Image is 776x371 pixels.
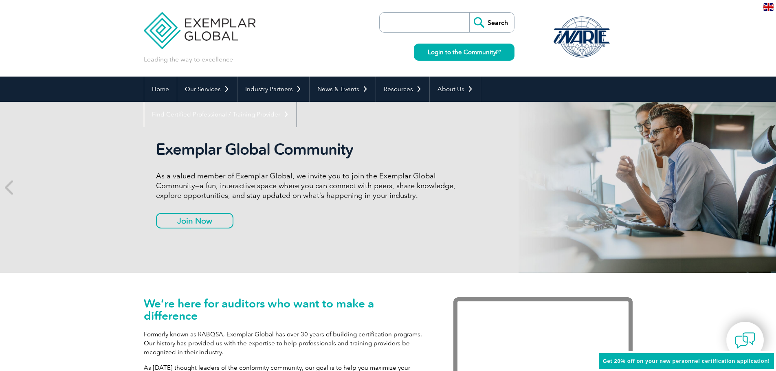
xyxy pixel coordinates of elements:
[414,44,514,61] a: Login to the Community
[237,77,309,102] a: Industry Partners
[763,3,774,11] img: en
[156,140,462,159] h2: Exemplar Global Community
[735,330,755,351] img: contact-chat.png
[430,77,481,102] a: About Us
[177,77,237,102] a: Our Services
[144,77,177,102] a: Home
[310,77,376,102] a: News & Events
[144,102,297,127] a: Find Certified Professional / Training Provider
[603,358,770,364] span: Get 20% off on your new personnel certification application!
[496,50,501,54] img: open_square.png
[156,171,462,200] p: As a valued member of Exemplar Global, we invite you to join the Exemplar Global Community—a fun,...
[144,330,429,357] p: Formerly known as RABQSA, Exemplar Global has over 30 years of building certification programs. O...
[376,77,429,102] a: Resources
[144,55,233,64] p: Leading the way to excellence
[144,297,429,322] h1: We’re here for auditors who want to make a difference
[469,13,514,32] input: Search
[156,213,233,228] a: Join Now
